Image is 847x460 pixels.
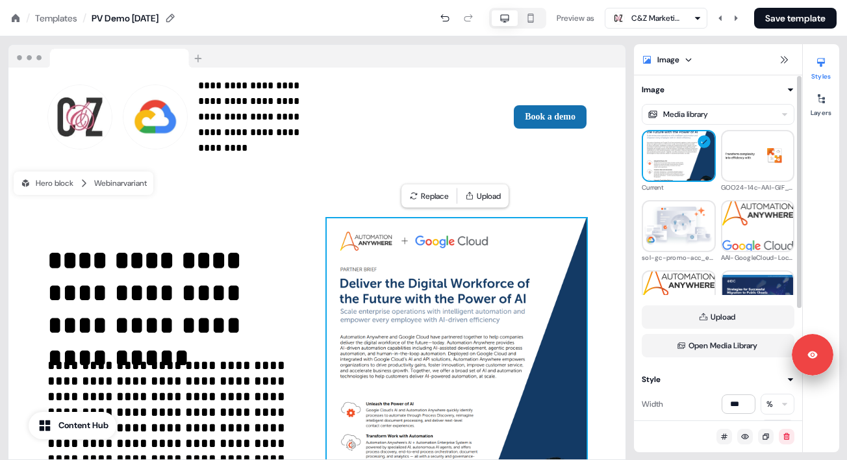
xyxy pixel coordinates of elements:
div: AAI-GoogleCloud-Lockup2[56]_2.png [721,252,795,264]
div: Content Hub [58,419,108,432]
div: Media library [663,108,708,121]
div: % [766,398,773,411]
button: Styles [803,52,839,81]
div: sol-gc-promo-acc_en.png [642,252,716,264]
div: Image [642,83,664,96]
div: Width [642,394,663,415]
img: Browser topbar [8,45,208,68]
div: Webinar variant [94,177,147,190]
div: Image [657,53,679,66]
div: Book a demo [322,105,587,129]
img: GCVE_IDC_Study.png [722,275,794,318]
div: Current [642,182,716,194]
div: Height [642,420,665,441]
button: Style [642,373,794,386]
div: C&Z Marketing [631,12,683,25]
div: GOO24-14c-AAI-GIF_V1_20_5_25.gif [721,182,795,194]
img: AAI-GoogleCloud-Lockup2[56]_2.png [722,194,794,259]
button: Upload [642,305,794,329]
div: Preview as [557,12,594,25]
button: Replace [404,187,454,205]
img: GOO24-14c-AAI-GIF_V1_20_5_25.gif [722,138,794,173]
button: Book a demo [514,105,587,129]
a: Templates [35,12,77,25]
div: / [82,11,86,25]
img: sol-gc-promo-acc_en.png [643,207,714,246]
button: Image [642,83,794,96]
div: PV Demo [DATE] [92,12,158,25]
div: Style [642,373,661,386]
div: / [26,11,30,25]
button: Content Hub [29,412,116,439]
button: Save template [754,8,837,29]
img: Current [643,110,714,201]
button: Open Media Library [642,334,794,357]
button: C&Z Marketing [605,8,707,29]
button: Upload [460,187,506,205]
button: Layers [803,88,839,117]
div: Hero block [20,177,73,190]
